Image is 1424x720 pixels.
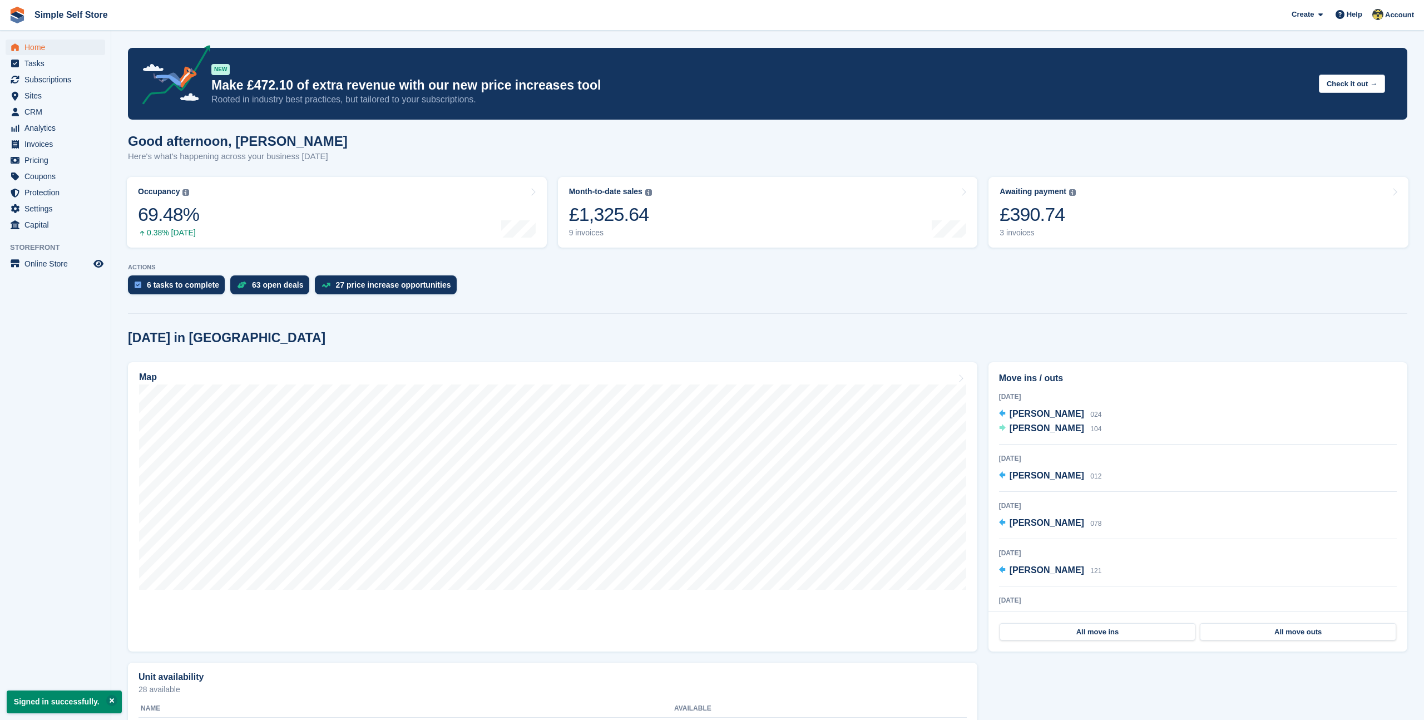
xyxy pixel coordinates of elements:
h2: [DATE] in [GEOGRAPHIC_DATA] [128,331,325,346]
a: menu [6,88,105,103]
h2: Unit availability [139,672,204,682]
img: task-75834270c22a3079a89374b754ae025e5fb1db73e45f91037f5363f120a921f8.svg [135,282,141,288]
span: Protection [24,185,91,200]
a: [PERSON_NAME] 121 [999,564,1102,578]
p: Rooted in industry best practices, but tailored to your subscriptions. [211,93,1310,106]
span: [PERSON_NAME] [1010,409,1084,418]
a: [PERSON_NAME] 024 [999,407,1102,422]
div: [DATE] [999,595,1397,605]
span: Create [1292,9,1314,20]
a: 6 tasks to complete [128,275,230,300]
th: Available [674,700,854,718]
div: NEW [211,64,230,75]
a: menu [6,169,105,184]
span: CRM [24,104,91,120]
a: [PERSON_NAME] 078 [999,516,1102,531]
div: 3 invoices [1000,228,1076,238]
span: 024 [1090,411,1101,418]
a: All move ins [1000,623,1196,641]
a: menu [6,120,105,136]
div: 0.38% [DATE] [138,228,199,238]
span: Help [1347,9,1362,20]
a: [PERSON_NAME] 104 [999,422,1102,436]
span: [PERSON_NAME] [1010,518,1084,527]
span: Storefront [10,242,111,253]
h2: Map [139,372,157,382]
a: menu [6,104,105,120]
span: Home [24,40,91,55]
h2: Move ins / outs [999,372,1397,385]
a: [PERSON_NAME] 012 [999,469,1102,484]
button: Check it out → [1319,75,1385,93]
a: menu [6,136,105,152]
div: £1,325.64 [569,203,652,226]
div: Awaiting payment [1000,187,1066,196]
p: Make £472.10 of extra revenue with our new price increases tool [211,77,1310,93]
span: 078 [1090,520,1101,527]
span: Sites [24,88,91,103]
span: 104 [1090,425,1101,433]
img: price_increase_opportunities-93ffe204e8149a01c8c9dc8f82e8f89637d9d84a8eef4429ea346261dce0b2c0.svg [322,283,330,288]
p: Here's what's happening across your business [DATE] [128,150,348,163]
a: Month-to-date sales £1,325.64 9 invoices [558,177,978,248]
a: menu [6,152,105,168]
p: Signed in successfully. [7,691,122,713]
a: Map [128,362,977,652]
span: Subscriptions [24,72,91,87]
div: [DATE] [999,453,1397,463]
h1: Good afternoon, [PERSON_NAME] [128,134,348,149]
div: 69.48% [138,203,199,226]
div: 63 open deals [252,280,304,289]
a: menu [6,56,105,71]
a: 27 price increase opportunities [315,275,462,300]
div: Month-to-date sales [569,187,642,196]
span: Settings [24,201,91,216]
img: stora-icon-8386f47178a22dfd0bd8f6a31ec36ba5ce8667c1dd55bd0f319d3a0aa187defe.svg [9,7,26,23]
div: 27 price increase opportunities [336,280,451,289]
span: 012 [1090,472,1101,480]
a: All move outs [1200,623,1396,641]
span: Capital [24,217,91,233]
span: Online Store [24,256,91,272]
span: Coupons [24,169,91,184]
img: icon-info-grey-7440780725fd019a000dd9b08b2336e03edf1995a4989e88bcd33f0948082b44.svg [645,189,652,196]
span: [PERSON_NAME] [1010,565,1084,575]
span: Invoices [24,136,91,152]
a: Simple Self Store [30,6,112,24]
a: Awaiting payment £390.74 3 invoices [988,177,1408,248]
span: Pricing [24,152,91,168]
a: menu [6,40,105,55]
img: deal-1b604bf984904fb50ccaf53a9ad4b4a5d6e5aea283cecdc64d6e3604feb123c2.svg [237,281,246,289]
span: Account [1385,9,1414,21]
a: menu [6,201,105,216]
div: [DATE] [999,501,1397,511]
a: menu [6,217,105,233]
a: Occupancy 69.48% 0.38% [DATE] [127,177,547,248]
p: 28 available [139,686,967,693]
img: icon-info-grey-7440780725fd019a000dd9b08b2336e03edf1995a4989e88bcd33f0948082b44.svg [182,189,189,196]
a: menu [6,256,105,272]
img: icon-info-grey-7440780725fd019a000dd9b08b2336e03edf1995a4989e88bcd33f0948082b44.svg [1069,189,1076,196]
p: ACTIONS [128,264,1407,271]
div: [DATE] [999,548,1397,558]
span: 121 [1090,567,1101,575]
div: [DATE] [999,392,1397,402]
img: price-adjustments-announcement-icon-8257ccfd72463d97f412b2fc003d46551f7dbcb40ab6d574587a9cd5c0d94... [133,45,211,109]
div: 9 invoices [569,228,652,238]
span: Tasks [24,56,91,71]
span: Analytics [24,120,91,136]
span: [PERSON_NAME] [1010,423,1084,433]
a: menu [6,185,105,200]
div: Occupancy [138,187,180,196]
a: menu [6,72,105,87]
img: Martin - fatBuzz [1372,9,1383,20]
a: 63 open deals [230,275,315,300]
a: Preview store [92,257,105,270]
div: £390.74 [1000,203,1076,226]
div: 6 tasks to complete [147,280,219,289]
th: Name [139,700,674,718]
span: [PERSON_NAME] [1010,471,1084,480]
